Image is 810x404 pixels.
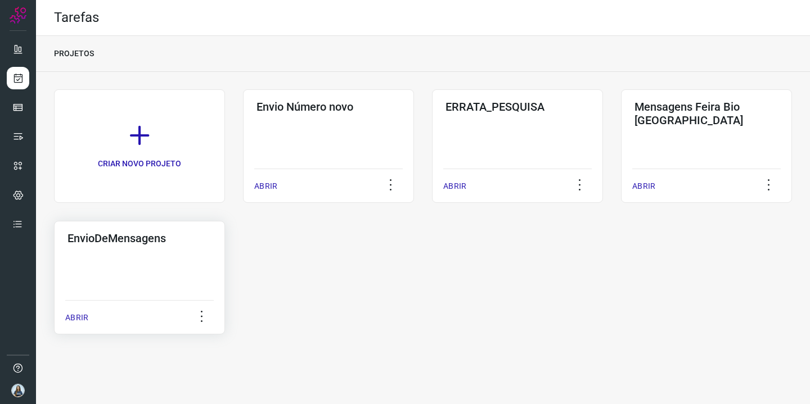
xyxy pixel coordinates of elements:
[254,180,277,192] p: ABRIR
[634,100,778,127] h3: Mensagens Feira Bio [GEOGRAPHIC_DATA]
[54,48,94,60] p: PROJETOS
[10,7,26,24] img: Logo
[98,158,181,170] p: CRIAR NOVO PROJETO
[445,100,589,114] h3: ERRATA_PESQUISA
[54,10,99,26] h2: Tarefas
[632,180,655,192] p: ABRIR
[67,231,211,245] h3: EnvioDeMensagens
[256,100,400,114] h3: Envio Número novo
[11,384,25,397] img: fc58e68df51c897e9c2c34ad67654c41.jpeg
[443,180,466,192] p: ABRIR
[65,312,88,324] p: ABRIR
